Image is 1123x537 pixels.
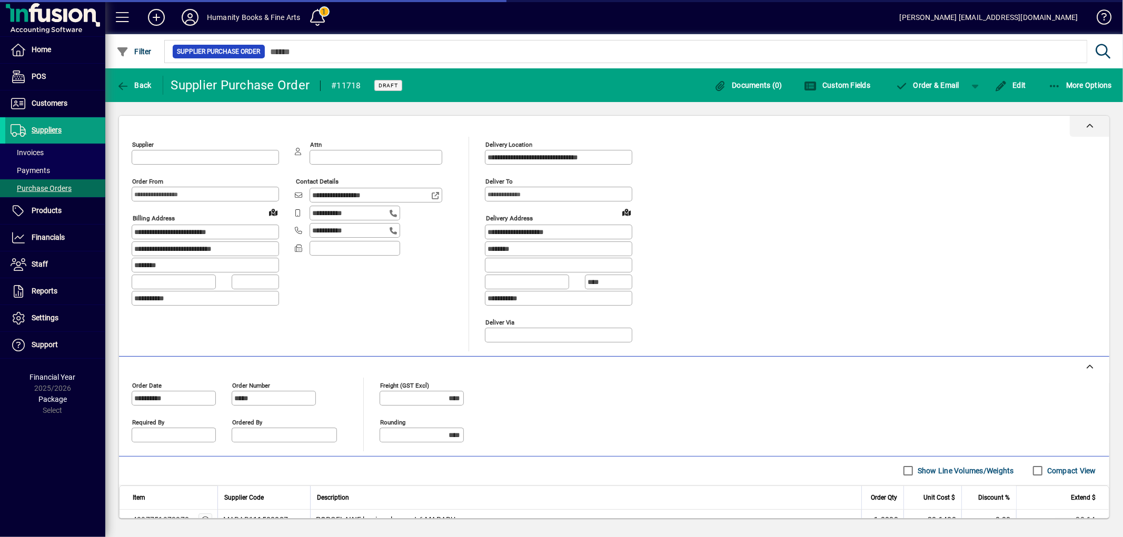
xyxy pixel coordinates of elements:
[5,161,105,179] a: Payments
[32,45,51,54] span: Home
[380,381,429,389] mat-label: Freight (GST excl)
[1048,81,1112,89] span: More Options
[265,204,282,220] a: View on map
[30,373,76,381] span: Financial Year
[995,81,1026,89] span: Edit
[171,77,310,94] div: Supplier Purchase Order
[32,72,46,80] span: POS
[802,76,873,95] button: Custom Fields
[331,77,361,94] div: #11718
[5,225,105,251] a: Financials
[961,510,1016,531] td: 0.00
[5,37,105,63] a: Home
[861,510,903,531] td: 1.0000
[114,42,154,61] button: Filter
[116,47,152,56] span: Filter
[114,76,154,95] button: Back
[11,184,72,192] span: Purchase Orders
[232,381,270,389] mat-label: Order number
[379,82,398,89] span: Draft
[316,514,456,525] span: PORCELAINE basic coloue set 6 MARABU
[871,492,897,503] span: Order Qty
[1046,76,1115,95] button: More Options
[992,76,1029,95] button: Edit
[916,465,1014,476] label: Show Line Volumes/Weights
[132,418,164,425] mat-label: Required by
[32,340,58,349] span: Support
[890,76,965,95] button: Order & Email
[1016,510,1109,531] td: 28.14
[38,395,67,403] span: Package
[317,492,349,503] span: Description
[132,381,162,389] mat-label: Order date
[133,514,189,525] div: 4007751972378
[5,278,105,305] a: Reports
[1089,2,1110,36] a: Knowledge Base
[5,64,105,90] a: POS
[32,313,58,322] span: Settings
[5,198,105,224] a: Products
[5,251,105,278] a: Staff
[5,332,105,358] a: Support
[1045,465,1096,476] label: Compact View
[1071,492,1096,503] span: Extend $
[714,81,782,89] span: Documents (0)
[804,81,871,89] span: Custom Fields
[32,206,62,215] span: Products
[105,76,163,95] app-page-header-button: Back
[207,9,301,26] div: Humanity Books & Fine Arts
[923,492,955,503] span: Unit Cost $
[32,287,57,295] span: Reports
[485,318,514,326] mat-label: Deliver via
[5,179,105,197] a: Purchase Orders
[978,492,1010,503] span: Discount %
[903,510,961,531] td: 28.1400
[116,81,152,89] span: Back
[217,510,310,531] td: MARAB111500087
[32,99,67,107] span: Customers
[11,148,44,157] span: Invoices
[133,492,145,503] span: Item
[32,260,48,268] span: Staff
[232,418,262,425] mat-label: Ordered by
[310,141,322,148] mat-label: Attn
[140,8,173,27] button: Add
[11,166,50,175] span: Payments
[485,141,532,148] mat-label: Delivery Location
[32,233,65,241] span: Financials
[177,46,261,57] span: Supplier Purchase Order
[32,126,62,134] span: Suppliers
[5,90,105,117] a: Customers
[173,8,207,27] button: Profile
[618,204,635,220] a: View on map
[5,144,105,161] a: Invoices
[132,178,163,185] mat-label: Order from
[224,492,264,503] span: Supplier Code
[485,178,513,185] mat-label: Deliver To
[711,76,785,95] button: Documents (0)
[900,9,1078,26] div: [PERSON_NAME] [EMAIL_ADDRESS][DOMAIN_NAME]
[380,418,405,425] mat-label: Rounding
[132,141,154,148] mat-label: Supplier
[895,81,959,89] span: Order & Email
[5,305,105,331] a: Settings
